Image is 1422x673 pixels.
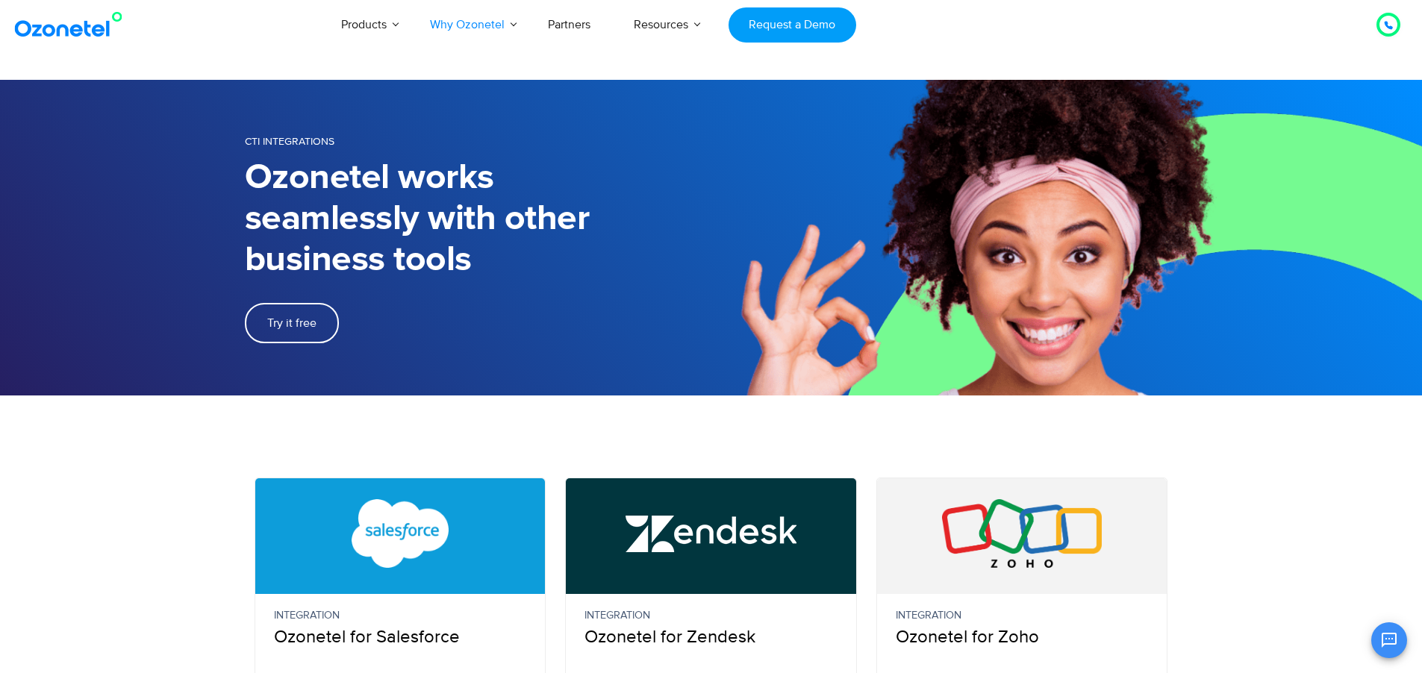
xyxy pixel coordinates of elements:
[245,135,334,148] span: CTI Integrations
[584,607,838,651] p: Ozonetel for Zendesk
[267,317,316,329] span: Try it free
[584,607,838,624] small: Integration
[315,499,486,568] img: Salesforce CTI Integration with Call Center Software
[729,7,856,43] a: Request a Demo
[245,303,339,343] a: Try it free
[245,157,711,281] h1: Ozonetel works seamlessly with other business tools
[896,607,1149,651] p: Ozonetel for Zoho
[896,607,1149,624] small: Integration
[1371,622,1407,658] button: Open chat
[274,607,527,651] p: Ozonetel for Salesforce
[626,499,796,568] img: Zendesk Call Center Integration
[274,607,527,624] small: Integration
